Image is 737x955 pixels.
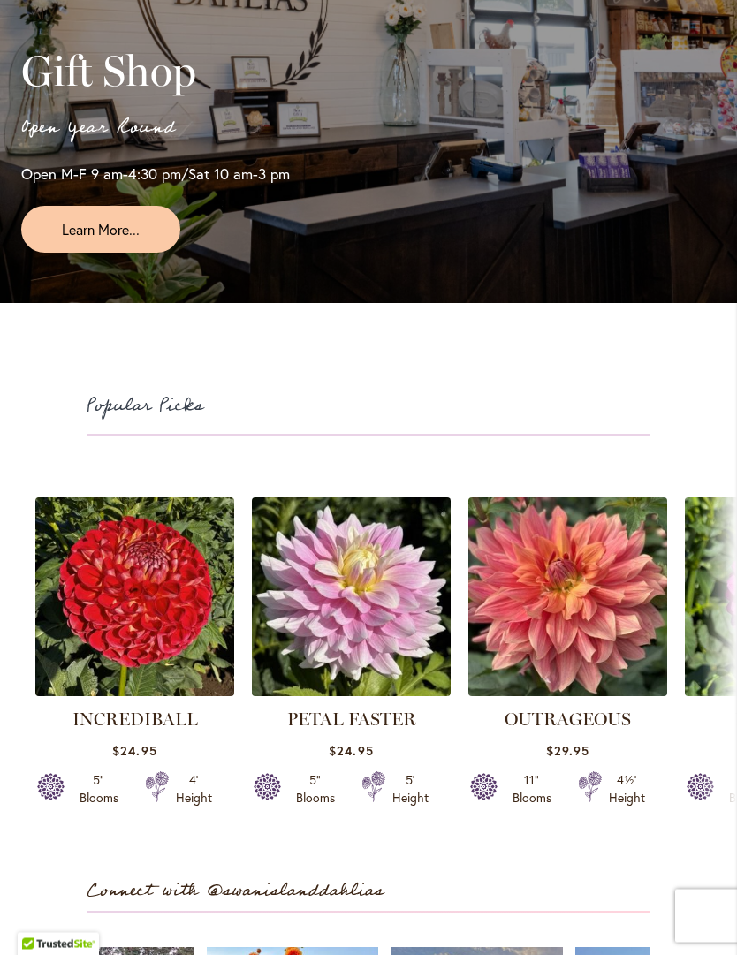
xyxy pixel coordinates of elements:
span: $24.95 [329,743,373,760]
h2: Popular Picks [87,392,650,421]
a: Learn More... [21,207,180,254]
span: Gift Shop [21,46,196,97]
a: INCREDIBALL [72,709,198,731]
div: 5' Height [392,772,429,807]
a: PETAL FASTER [287,709,416,731]
span: $24.95 [112,743,156,760]
div: 4½' Height [609,772,645,807]
a: OUTRAGEOUS [505,709,631,731]
div: 4' Height [176,772,212,807]
span: Learn More... [62,220,140,240]
span: Open Year Round [21,111,176,145]
img: Incrediball [35,498,234,697]
span: Connect with @swanislanddahlias [87,877,384,906]
div: 11" Blooms [506,772,557,807]
div: 5" Blooms [290,772,340,807]
span: Open M-F 9 am-4:30 pm/Sat 10 am-3 pm [21,164,290,185]
div: 5" Blooms [73,772,124,807]
img: OUTRAGEOUS [468,498,667,697]
img: PETAL FASTER [252,498,451,697]
span: $29.95 [546,743,589,760]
